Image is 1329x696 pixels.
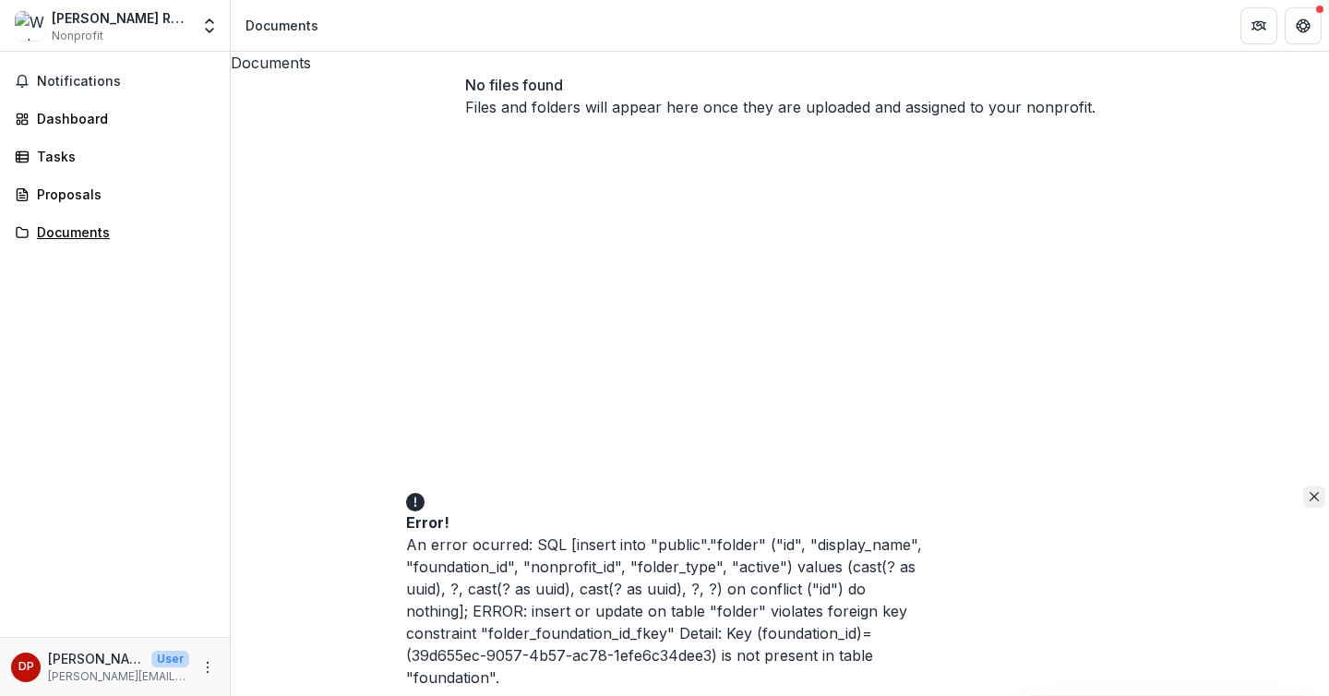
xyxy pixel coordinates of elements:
[15,11,44,41] img: Winkelmann Rx, Inc.
[151,651,189,667] p: User
[7,66,222,96] button: Notifications
[48,668,189,685] p: [PERSON_NAME][EMAIL_ADDRESS][DOMAIN_NAME]
[1285,7,1322,44] button: Get Help
[18,661,34,673] div: Dmitri Postnov
[37,74,215,90] span: Notifications
[7,217,222,247] a: Documents
[37,185,208,204] div: Proposals
[52,8,189,28] div: [PERSON_NAME] Rx, Inc.
[7,179,222,210] a: Proposals
[465,74,1096,96] p: No files found
[37,109,208,128] div: Dashboard
[197,656,219,678] button: More
[465,96,1096,118] p: Files and folders will appear here once they are uploaded and assigned to your nonprofit.
[1303,486,1325,508] button: Close
[406,511,916,534] div: Error!
[245,16,318,35] div: Documents
[37,147,208,166] div: Tasks
[7,103,222,134] a: Dashboard
[7,141,222,172] a: Tasks
[238,12,326,39] nav: breadcrumb
[406,534,923,689] div: An error ocurred: SQL [insert into "public"."folder" ("id", "display_name", "foundation_id", "non...
[52,28,103,44] span: Nonprofit
[37,222,208,242] div: Documents
[48,649,144,668] p: [PERSON_NAME]
[1240,7,1277,44] button: Partners
[231,52,1329,74] h3: Documents
[197,7,222,44] button: Open entity switcher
